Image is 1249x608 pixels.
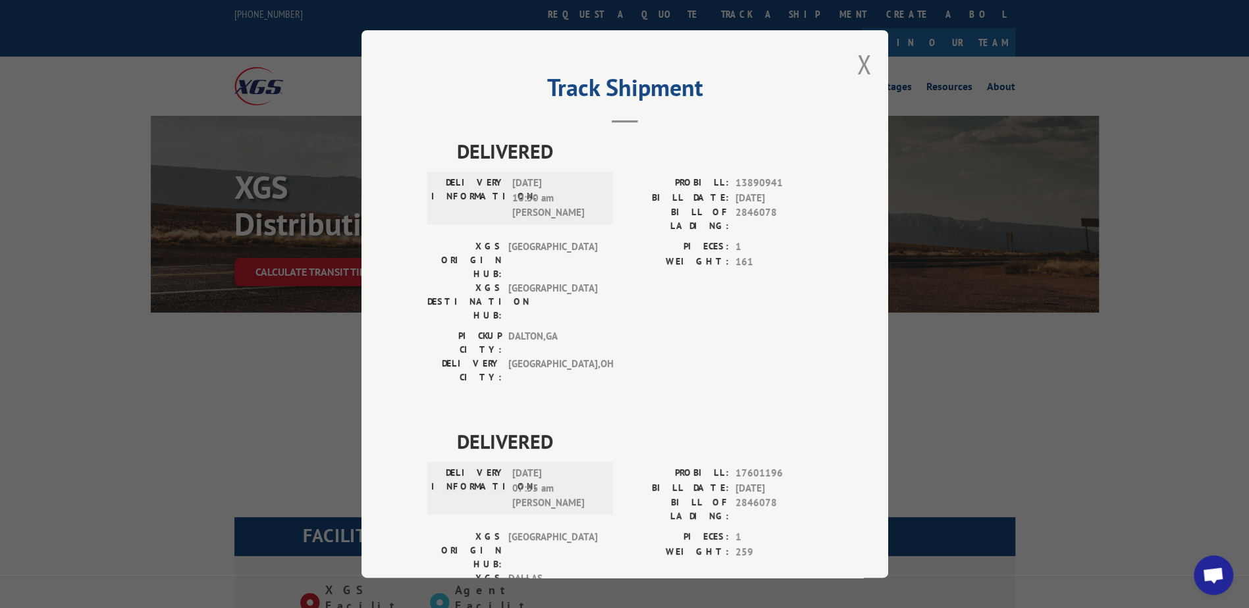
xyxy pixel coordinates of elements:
[735,191,822,206] span: [DATE]
[625,466,729,481] label: PROBILL:
[427,78,822,103] h2: Track Shipment
[735,481,822,496] span: [DATE]
[508,281,597,322] span: [GEOGRAPHIC_DATA]
[735,545,822,560] span: 259
[625,545,729,560] label: WEIGHT:
[508,240,597,281] span: [GEOGRAPHIC_DATA]
[625,495,729,523] label: BILL OF LADING:
[427,281,502,322] label: XGS DESTINATION HUB:
[431,176,506,220] label: DELIVERY INFORMATION:
[625,176,729,191] label: PROBILL:
[735,176,822,191] span: 13890941
[857,47,872,82] button: Close modal
[427,357,502,384] label: DELIVERY CITY:
[457,136,822,166] span: DELIVERED
[735,255,822,270] span: 161
[1194,555,1233,595] a: Open chat
[457,426,822,456] span: DELIVERED
[625,205,729,233] label: BILL OF LADING:
[735,205,822,233] span: 2846078
[625,240,729,255] label: PIECES:
[427,530,502,571] label: XGS ORIGIN HUB:
[431,466,506,511] label: DELIVERY INFORMATION:
[625,481,729,496] label: BILL DATE:
[508,530,597,571] span: [GEOGRAPHIC_DATA]
[735,495,822,523] span: 2846078
[735,240,822,255] span: 1
[625,191,729,206] label: BILL DATE:
[625,530,729,545] label: PIECES:
[735,466,822,481] span: 17601196
[427,240,502,281] label: XGS ORIGIN HUB:
[512,176,601,220] span: [DATE] 10:30 am [PERSON_NAME]
[427,329,502,357] label: PICKUP CITY:
[512,466,601,511] span: [DATE] 07:55 am [PERSON_NAME]
[508,329,597,357] span: DALTON , GA
[625,255,729,270] label: WEIGHT:
[735,530,822,545] span: 1
[508,357,597,384] span: [GEOGRAPHIC_DATA] , OH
